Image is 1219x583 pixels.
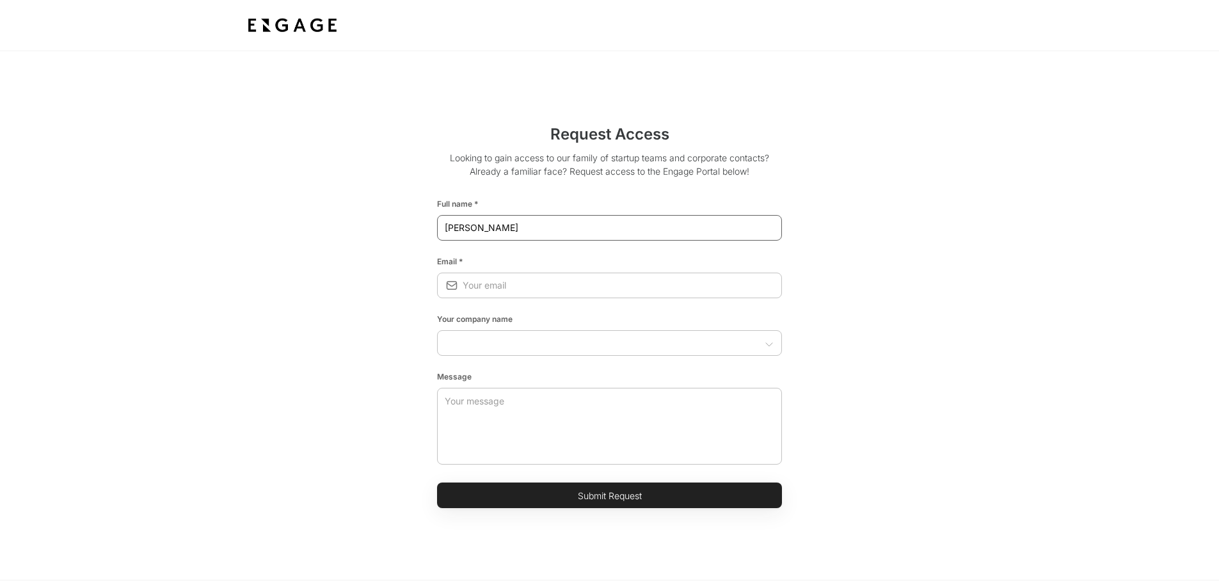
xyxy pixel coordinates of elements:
[437,123,782,151] h2: Request Access
[437,308,782,325] div: Your company name
[763,338,776,351] button: Open
[437,193,782,210] div: Full name *
[437,151,782,188] p: Looking to gain access to our family of startup teams and corporate contacts? Already a familiar ...
[437,483,782,508] button: Submit Request
[437,366,782,383] div: Message
[463,274,782,297] input: Your email
[437,216,782,239] input: Your Name
[437,251,782,268] div: Email *
[245,14,340,37] img: bdf1fb74-1727-4ba0-a5bd-bc74ae9fc70b.jpeg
